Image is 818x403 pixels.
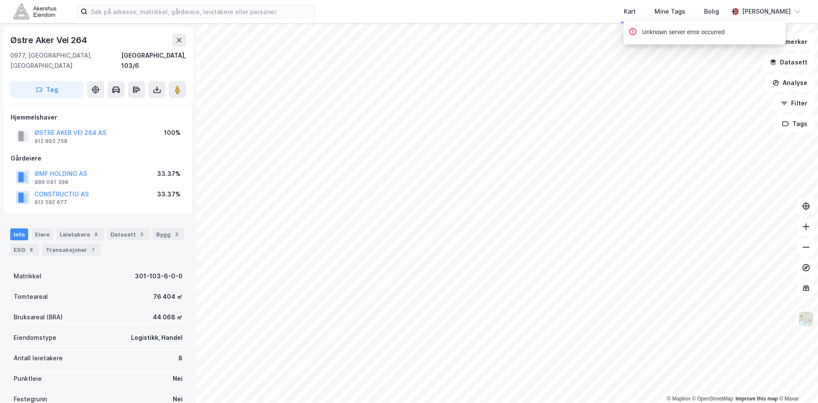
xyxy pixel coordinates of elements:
img: Z [798,311,814,327]
div: Punktleie [14,374,42,384]
div: 3 [137,230,146,239]
div: 3 [172,230,181,239]
div: Tomteareal [14,292,48,302]
div: 76 404 ㎡ [153,292,183,302]
div: 100% [164,128,180,138]
button: Tags [775,115,815,132]
input: Søk på adresse, matrikkel, gårdeiere, leietakere eller personer [87,5,315,18]
div: Antall leietakere [14,353,63,363]
button: Tag [10,81,84,98]
div: Info [10,228,28,240]
img: akershus-eiendom-logo.9091f326c980b4bce74ccdd9f866810c.svg [14,4,56,19]
a: Mapbox [667,396,690,402]
div: 33.37% [157,189,180,199]
iframe: Chat Widget [775,362,818,403]
div: Eiendomstype [14,333,56,343]
div: Kontrollprogram for chat [775,362,818,403]
div: Bruksareal (BRA) [14,312,63,322]
div: [PERSON_NAME] [742,6,791,17]
div: 989 041 398 [35,179,68,186]
div: 33.37% [157,169,180,179]
div: Bolig [704,6,719,17]
div: Logistikk, Handel [131,333,183,343]
div: 301-103-6-0-0 [135,271,183,281]
div: 912 592 677 [35,199,67,206]
div: 8 [178,353,183,363]
a: Improve this map [736,396,778,402]
div: 7 [89,245,97,254]
div: 44 068 ㎡ [153,312,183,322]
div: Matrikkel [14,271,41,281]
div: 912 893 758 [35,138,67,145]
div: [GEOGRAPHIC_DATA], 103/6 [121,50,186,71]
div: Kart [624,6,636,17]
div: Bygg [153,228,184,240]
div: ESG [10,244,39,256]
div: Leietakere [56,228,104,240]
div: 8 [92,230,100,239]
button: Filter [774,95,815,112]
div: Østre Aker Vei 264 [10,33,88,47]
div: Eiere [32,228,53,240]
div: Gårdeiere [11,153,186,164]
div: Nei [173,374,183,384]
div: Unknown server error occurred [642,27,725,38]
div: Mine Tags [655,6,685,17]
button: Analyse [765,74,815,91]
a: OpenStreetMap [692,396,734,402]
div: 8 [27,245,35,254]
div: Hjemmelshaver [11,112,186,123]
div: 0977, [GEOGRAPHIC_DATA], [GEOGRAPHIC_DATA] [10,50,121,71]
button: Datasett [763,54,815,71]
div: Datasett [107,228,149,240]
div: Transaksjoner [42,244,101,256]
